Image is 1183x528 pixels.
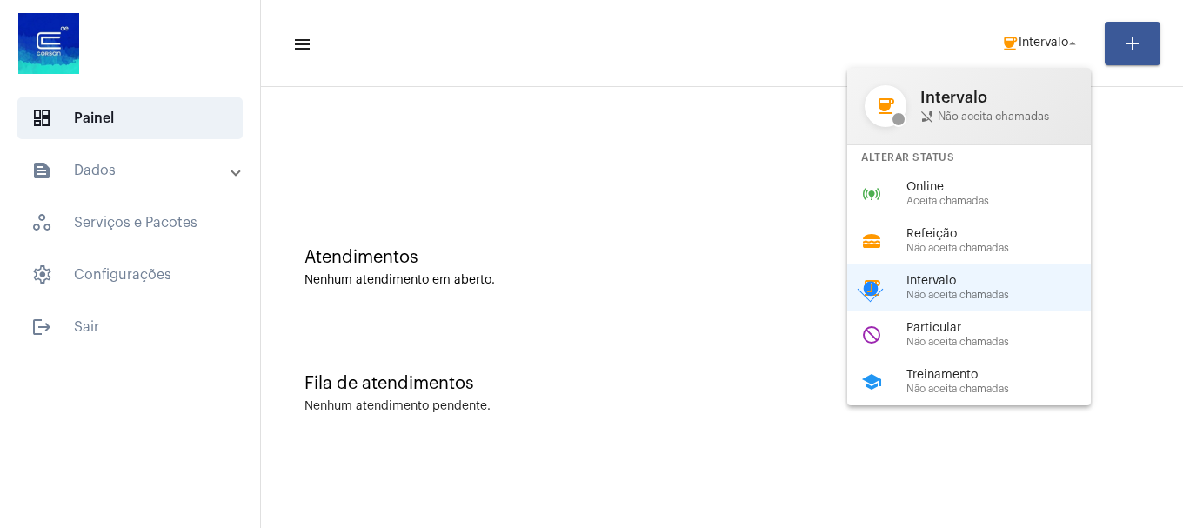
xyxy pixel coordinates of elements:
[858,277,884,303] mat-icon: check_circle
[865,85,906,127] mat-icon: coffee
[861,184,882,204] mat-icon: online_prediction
[906,290,1105,301] span: Não aceita chamadas
[906,337,1105,348] span: Não aceita chamadas
[906,275,1105,288] span: Intervalo
[906,228,1105,241] span: Refeição
[861,231,882,251] mat-icon: lunch_dining
[920,89,1073,106] span: Intervalo
[906,369,1105,382] span: Treinamento
[861,371,882,392] mat-icon: school
[906,196,1105,207] span: Aceita chamadas
[920,110,1073,124] span: Não aceita chamadas
[861,277,882,298] mat-icon: coffee
[861,324,882,345] mat-icon: do_not_disturb
[906,384,1105,395] span: Não aceita chamadas
[906,181,1105,194] span: Online
[906,243,1105,254] span: Não aceita chamadas
[847,145,1091,170] div: Alterar Status
[906,322,1105,335] span: Particular
[920,110,934,124] mat-icon: phone_disabled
